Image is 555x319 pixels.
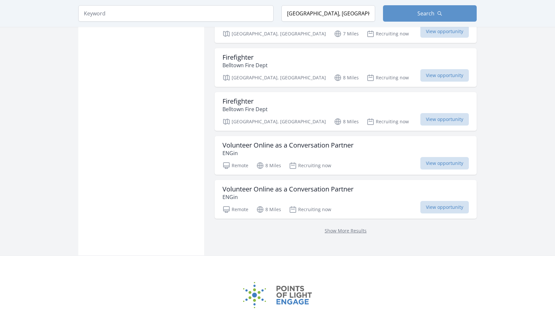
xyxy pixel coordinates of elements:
p: Belltown Fire Dept [222,105,268,113]
a: Volunteer Online as a Conversation Partner ENGin Remote 8 Miles Recruiting now View opportunity [215,180,477,219]
span: View opportunity [420,201,469,213]
p: ENGin [222,193,354,201]
span: View opportunity [420,69,469,82]
input: Location [281,5,375,22]
p: Recruiting now [367,118,409,126]
input: Keyword [78,5,274,22]
p: Recruiting now [367,30,409,38]
span: Search [417,10,434,17]
h3: Firefighter [222,53,268,61]
span: View opportunity [420,157,469,169]
p: [GEOGRAPHIC_DATA], [GEOGRAPHIC_DATA] [222,74,326,82]
p: ENGin [222,149,354,157]
span: View opportunity [420,113,469,126]
span: View opportunity [420,25,469,38]
p: [GEOGRAPHIC_DATA], [GEOGRAPHIC_DATA] [222,30,326,38]
p: 8 Miles [256,162,281,169]
p: Remote [222,162,248,169]
a: Show More Results [325,228,367,234]
h3: Firefighter [222,97,268,105]
p: Remote [222,206,248,213]
img: Points of Light Engage [243,282,312,308]
a: Volunteer Online as a Conversation Partner ENGin Remote 8 Miles Recruiting now View opportunity [215,136,477,175]
p: Belltown Fire Dept [222,61,268,69]
p: Recruiting now [367,74,409,82]
a: Firefighter Belltown Fire Dept [GEOGRAPHIC_DATA], [GEOGRAPHIC_DATA] 8 Miles Recruiting now View o... [215,48,477,87]
p: 8 Miles [334,74,359,82]
h3: Volunteer Online as a Conversation Partner [222,141,354,149]
p: [GEOGRAPHIC_DATA], [GEOGRAPHIC_DATA] [222,118,326,126]
p: 7 Miles [334,30,359,38]
p: 8 Miles [256,206,281,213]
h3: Volunteer Online as a Conversation Partner [222,185,354,193]
p: 8 Miles [334,118,359,126]
p: Recruiting now [289,162,331,169]
p: Recruiting now [289,206,331,213]
a: Firefighter Belltown Fire Dept [GEOGRAPHIC_DATA], [GEOGRAPHIC_DATA] 8 Miles Recruiting now View o... [215,92,477,131]
button: Search [383,5,477,22]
